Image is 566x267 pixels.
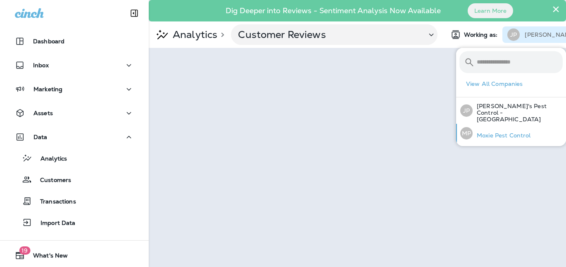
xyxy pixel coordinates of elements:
[8,214,140,231] button: Import Data
[202,9,465,12] p: Dig Deeper into Reviews - Sentiment Analysis Now Available
[32,220,76,227] p: Import Data
[149,48,566,267] iframe: To enrich screen reader interactions, please activate Accessibility in Grammarly extension settings
[33,110,53,116] p: Assets
[456,124,566,143] button: MPMoxie Pest Control
[238,28,420,41] p: Customer Reviews
[8,149,140,167] button: Analytics
[32,198,76,206] p: Transactions
[473,103,563,123] p: [PERSON_NAME]'s Pest Control - [GEOGRAPHIC_DATA]
[169,28,217,41] p: Analytics
[463,78,566,90] button: View All Companies
[468,3,513,18] button: Learn More
[32,177,71,184] p: Customers
[8,105,140,121] button: Assets
[217,31,224,38] p: >
[8,33,140,50] button: Dashboard
[25,252,68,262] span: What's New
[8,247,140,264] button: 19What's New
[123,5,146,21] button: Collapse Sidebar
[460,104,473,117] div: JP
[8,171,140,188] button: Customers
[473,132,531,139] p: Moxie Pest Control
[32,155,67,163] p: Analytics
[8,192,140,210] button: Transactions
[33,134,48,140] p: Data
[33,38,64,45] p: Dashboard
[33,86,62,92] p: Marketing
[456,97,566,124] button: JP[PERSON_NAME]'s Pest Control - [GEOGRAPHIC_DATA]
[507,28,520,41] div: JP
[552,2,560,16] button: Close
[8,57,140,73] button: Inbox
[8,81,140,97] button: Marketing
[8,129,140,145] button: Data
[464,31,499,38] span: Working as:
[460,127,473,139] div: MP
[19,246,30,255] span: 19
[33,62,49,69] p: Inbox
